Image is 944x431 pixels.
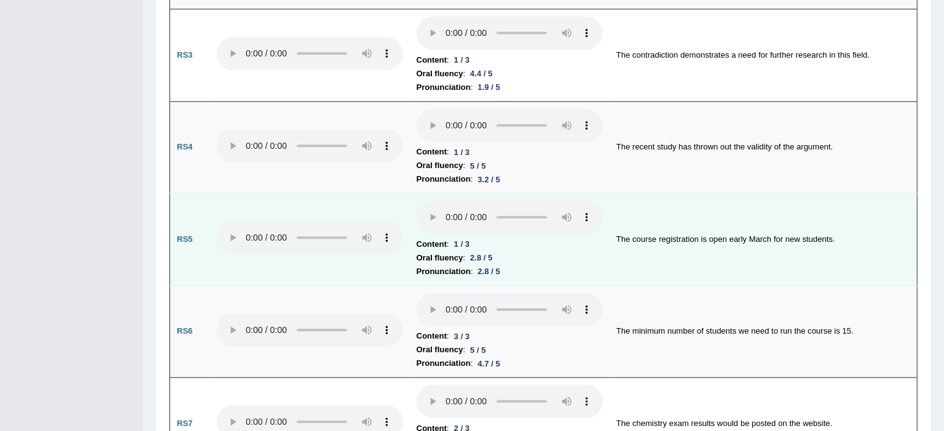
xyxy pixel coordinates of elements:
[465,67,497,80] div: 4.4 / 5
[416,53,603,67] li: :
[416,53,447,67] b: Content
[177,50,192,60] b: RS3
[416,357,603,370] li: :
[416,172,603,186] li: :
[416,159,463,172] b: Oral fluency
[177,419,192,428] b: RS7
[416,67,463,81] b: Oral fluency
[609,9,917,102] td: The contradiction demonstrates a need for further research in this field.
[416,172,470,186] b: Pronunciation
[177,234,192,244] b: RS5
[473,357,505,370] div: 4.7 / 5
[449,238,474,251] div: 1 / 3
[609,193,917,286] td: The course registration is open early March for new students.
[416,67,603,81] li: :
[465,251,497,264] div: 2.8 / 5
[416,81,470,94] b: Pronunciation
[416,159,603,172] li: :
[416,329,447,343] b: Content
[416,357,470,370] b: Pronunciation
[465,159,490,172] div: 5 / 5
[473,173,505,186] div: 3.2 / 5
[416,343,463,357] b: Oral fluency
[465,344,490,357] div: 5 / 5
[416,238,447,251] b: Content
[416,251,603,265] li: :
[416,145,603,159] li: :
[416,238,603,251] li: :
[609,285,917,378] td: The minimum number of students we need to run the course is 15.
[416,251,463,265] b: Oral fluency
[177,326,192,335] b: RS6
[473,265,505,278] div: 2.8 / 5
[416,145,447,159] b: Content
[416,265,603,278] li: :
[449,146,474,159] div: 1 / 3
[473,81,505,94] div: 1.9 / 5
[416,329,603,343] li: :
[416,343,603,357] li: :
[177,142,192,151] b: RS4
[449,53,474,66] div: 1 / 3
[449,330,474,343] div: 3 / 3
[416,81,603,94] li: :
[609,101,917,193] td: The recent study has thrown out the validity of the argument.
[416,265,470,278] b: Pronunciation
